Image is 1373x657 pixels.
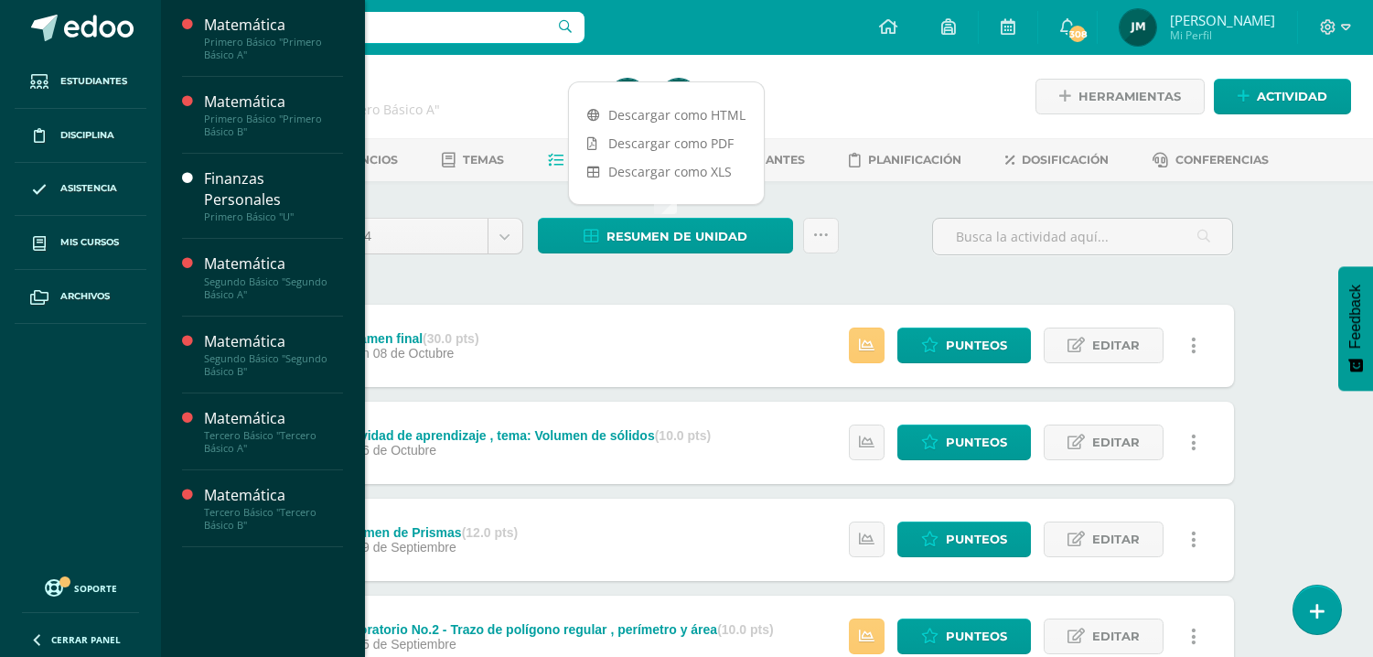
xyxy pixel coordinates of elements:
[1022,153,1109,167] span: Dosificación
[15,109,146,163] a: Disciplina
[868,153,961,167] span: Planificación
[897,425,1031,460] a: Punteos
[655,428,711,443] strong: (10.0 pts)
[51,633,121,646] span: Cerrar panel
[15,55,146,109] a: Estudiantes
[373,346,455,361] span: 08 de Octubre
[204,15,343,61] a: MatemáticaPrimero Básico "Primero Básico A"
[60,235,119,250] span: Mis cursos
[231,101,587,118] div: Primero Básico 'Primero Básico A'
[60,128,114,143] span: Disciplina
[717,622,773,637] strong: (10.0 pts)
[897,328,1031,363] a: Punteos
[15,163,146,217] a: Asistencia
[322,331,478,346] div: 10. Examen final
[462,525,518,540] strong: (12.0 pts)
[660,79,697,115] img: e044b199acd34bf570a575bac584e1d1.png
[204,92,343,113] div: Matemática
[897,522,1031,557] a: Punteos
[1092,425,1140,459] span: Editar
[569,101,764,129] a: Descargar como HTML
[231,75,587,101] h1: Matemática
[204,15,343,36] div: Matemática
[322,622,773,637] div: 7. Laboratorio No.2 - Trazo de polígono regular , perímetro y área
[946,425,1007,459] span: Punteos
[204,331,343,352] div: Matemática
[946,619,1007,653] span: Punteos
[204,168,343,210] div: Finanzas Personales
[204,331,343,378] a: MatemáticaSegundo Básico "Segundo Básico B"
[946,522,1007,556] span: Punteos
[1092,619,1140,653] span: Editar
[548,145,651,175] a: Actividades
[204,92,343,138] a: MatemáticaPrimero Básico "Primero Básico B"
[946,328,1007,362] span: Punteos
[204,113,343,138] div: Primero Básico "Primero Básico B"
[355,637,456,652] span: 15 de Septiembre
[204,352,343,378] div: Segundo Básico "Segundo Básico B"
[538,218,793,253] a: Resumen de unidad
[1214,79,1351,114] a: Actividad
[204,168,343,223] a: Finanzas PersonalesPrimero Básico "U"
[316,219,474,253] span: Unidad 4
[22,575,139,599] a: Soporte
[1175,153,1269,167] span: Conferencias
[204,485,343,532] a: MatemáticaTercero Básico "Tercero Básico B"
[204,506,343,532] div: Tercero Básico "Tercero Básico B"
[1092,522,1140,556] span: Editar
[60,74,127,89] span: Estudiantes
[15,270,146,324] a: Archivos
[1092,328,1140,362] span: Editar
[933,219,1232,254] input: Busca la actividad aquí...
[1120,9,1156,46] img: 12b7c84a092dbc0c2c2dfa63a40b0068.png
[355,540,456,555] span: 29 de Septiembre
[302,219,522,253] a: Unidad 4
[322,428,711,443] div: 9. Actividad de aprendizaje , tema: Volumen de sólidos
[204,429,343,455] div: Tercero Básico "Tercero Básico A"
[1170,27,1275,43] span: Mi Perfil
[897,619,1031,654] a: Punteos
[204,253,343,300] a: MatemáticaSegundo Básico "Segundo Básico A"
[173,12,585,43] input: Busca un usuario...
[1005,145,1109,175] a: Dosificación
[606,220,747,253] span: Resumen de unidad
[204,210,343,223] div: Primero Básico "U"
[204,408,343,455] a: MatemáticaTercero Básico "Tercero Básico A"
[355,443,436,458] span: 06 de Octubre
[1067,24,1088,44] span: 308
[463,153,504,167] span: Temas
[204,253,343,275] div: Matemática
[1170,11,1275,29] span: [PERSON_NAME]
[1338,266,1373,391] button: Feedback - Mostrar encuesta
[334,153,398,167] span: Anuncios
[60,181,117,196] span: Asistencia
[1257,80,1327,113] span: Actividad
[442,145,504,175] a: Temas
[1153,145,1269,175] a: Conferencias
[1347,285,1364,349] span: Feedback
[569,157,764,186] a: Descargar como XLS
[204,485,343,506] div: Matemática
[322,525,518,540] div: 8. Volumen de Prismas
[423,331,478,346] strong: (30.0 pts)
[1078,80,1181,113] span: Herramientas
[204,275,343,301] div: Segundo Básico "Segundo Básico A"
[569,129,764,157] a: Descargar como PDF
[849,145,961,175] a: Planificación
[609,79,646,115] img: 12b7c84a092dbc0c2c2dfa63a40b0068.png
[60,289,110,304] span: Archivos
[15,216,146,270] a: Mis cursos
[74,582,117,595] span: Soporte
[1035,79,1205,114] a: Herramientas
[204,408,343,429] div: Matemática
[204,36,343,61] div: Primero Básico "Primero Básico A"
